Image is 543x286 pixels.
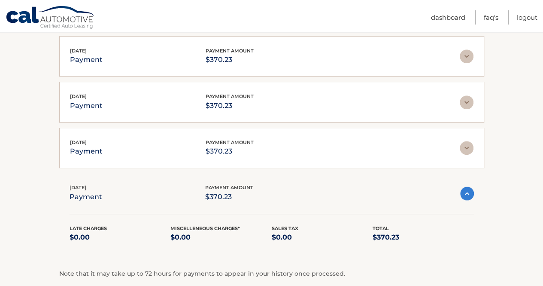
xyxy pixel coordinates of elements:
span: payment amount [205,185,253,191]
img: accordion-rest.svg [460,141,473,155]
p: $370.23 [206,54,254,66]
a: Dashboard [431,10,465,25]
a: Cal Automotive [6,6,96,31]
span: [DATE] [70,139,87,145]
p: $370.23 [206,145,254,157]
p: $370.23 [205,191,253,203]
span: Late Charges [70,225,107,231]
span: [DATE] [70,48,87,54]
img: accordion-rest.svg [460,95,473,109]
p: payment [70,100,103,112]
span: [DATE] [70,93,87,99]
p: payment [70,54,103,66]
span: payment amount [206,48,254,54]
p: payment [70,145,103,157]
span: Sales Tax [272,225,298,231]
a: FAQ's [484,10,498,25]
span: payment amount [206,139,254,145]
p: payment [70,191,102,203]
span: Total [373,225,389,231]
p: $370.23 [373,231,474,243]
span: Miscelleneous Charges* [170,225,240,231]
img: accordion-rest.svg [460,49,473,63]
p: $0.00 [272,231,373,243]
span: payment amount [206,93,254,99]
p: Note that it may take up to 72 hours for payments to appear in your history once processed. [59,269,484,279]
a: Logout [517,10,537,25]
span: [DATE] [70,185,86,191]
img: accordion-active.svg [460,187,474,200]
p: $370.23 [206,100,254,112]
p: $0.00 [170,231,272,243]
p: $0.00 [70,231,171,243]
